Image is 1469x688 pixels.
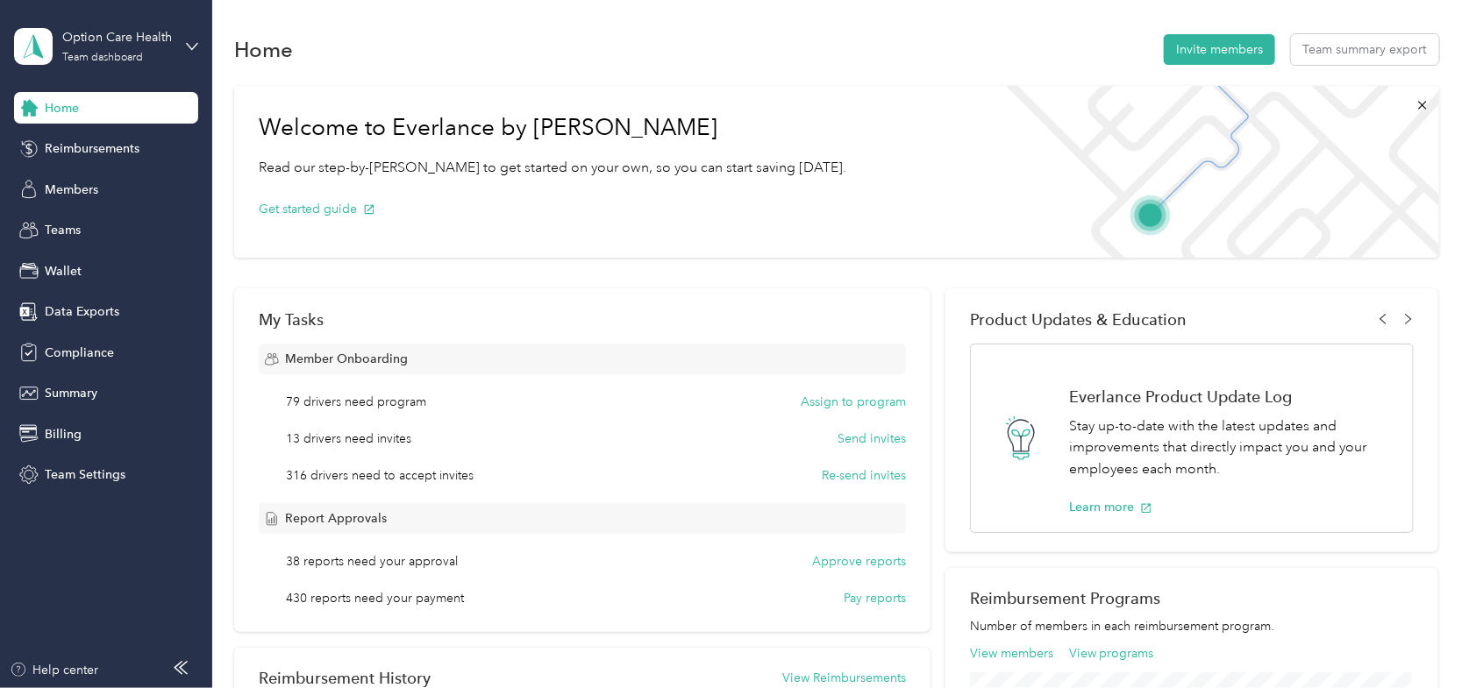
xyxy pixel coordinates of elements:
button: Help center [10,661,99,679]
button: Send invites [838,429,906,448]
button: View programs [1069,644,1154,663]
span: Teams [45,221,81,239]
span: Data Exports [45,302,119,321]
button: View members [970,644,1053,663]
h1: Home [234,40,293,59]
span: 79 drivers need program [286,393,426,411]
span: Wallet [45,262,82,280]
h1: Welcome to Everlance by [PERSON_NAME] [259,114,846,142]
p: Stay up-to-date with the latest updates and improvements that directly impact you and your employ... [1069,415,1394,480]
span: Compliance [45,344,114,362]
button: Pay reports [844,589,906,607]
p: Read our step-by-[PERSON_NAME] to get started on your own, so you can start saving [DATE]. [259,157,846,179]
button: View Reimbursements [782,669,906,687]
button: Approve reports [812,552,906,571]
span: 38 reports need your approval [286,552,458,571]
span: Team Settings [45,465,125,484]
button: Get started guide [259,200,375,218]
span: Members [45,181,98,199]
h2: Reimbursement Programs [970,589,1414,607]
button: Re-send invites [822,466,906,485]
div: My Tasks [259,310,906,329]
span: Product Updates & Education [970,310,1187,329]
span: Billing [45,425,82,443]
button: Assign to program [801,393,906,411]
span: Summary [45,384,97,402]
span: 13 drivers need invites [286,429,411,448]
p: Number of members in each reimbursement program. [970,617,1414,635]
div: Team dashboard [62,53,143,63]
button: Learn more [1069,498,1152,516]
span: Reimbursements [45,139,139,158]
span: Home [45,99,79,117]
iframe: Everlance-gr Chat Button Frame [1371,590,1469,688]
span: 316 drivers need to accept invites [286,466,474,485]
div: Option Care Health [62,28,172,46]
button: Invite members [1164,34,1275,65]
span: Report Approvals [285,509,387,528]
button: Team summary export [1291,34,1439,65]
h1: Everlance Product Update Log [1069,387,1394,406]
span: 430 reports need your payment [286,589,464,607]
img: Welcome to everlance [988,86,1438,258]
h2: Reimbursement History [259,669,431,687]
span: Member Onboarding [285,350,408,368]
